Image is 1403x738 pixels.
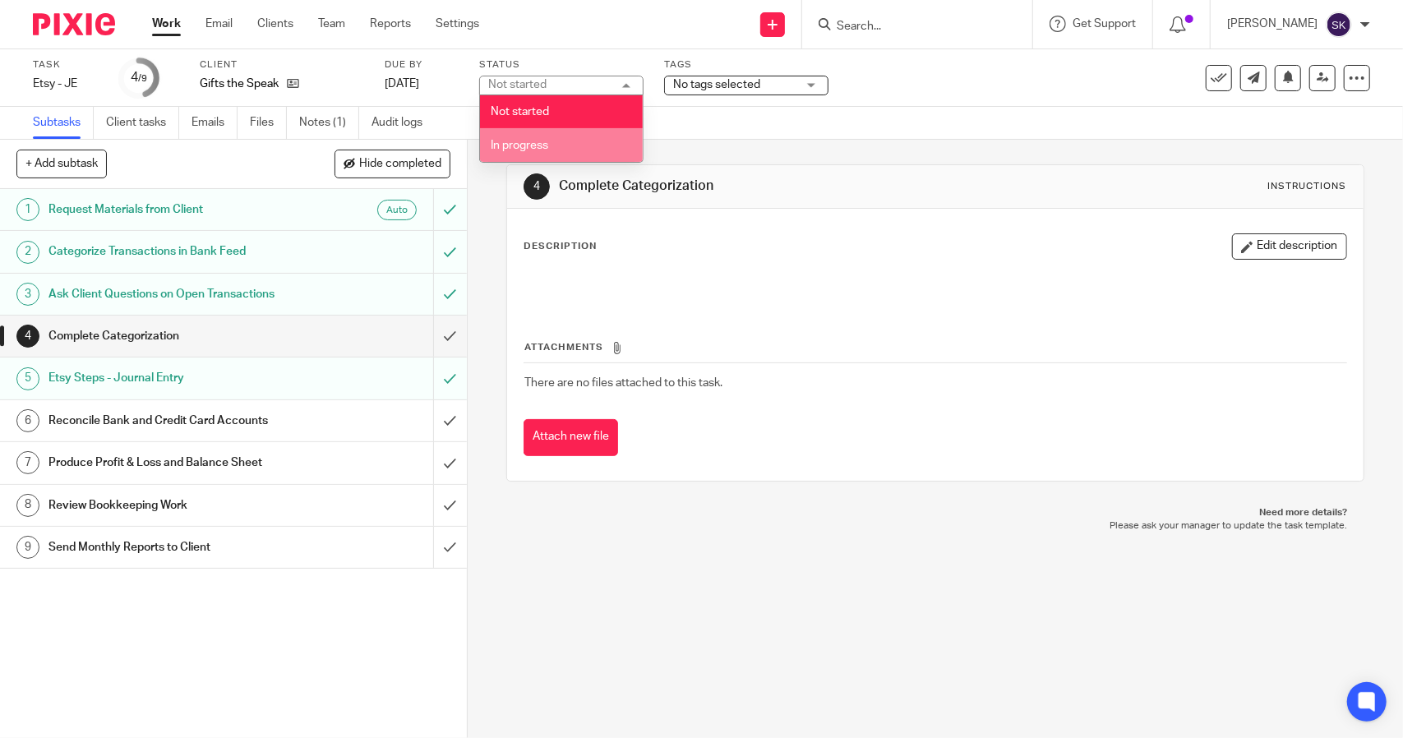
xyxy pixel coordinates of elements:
[1326,12,1352,38] img: svg%3E
[673,79,760,90] span: No tags selected
[16,451,39,474] div: 7
[33,58,99,71] label: Task
[48,535,294,560] h1: Send Monthly Reports to Client
[664,58,828,71] label: Tags
[33,107,94,139] a: Subtasks
[16,409,39,432] div: 6
[16,367,39,390] div: 5
[16,494,39,517] div: 8
[48,324,294,348] h1: Complete Categorization
[48,197,294,222] h1: Request Materials from Client
[48,493,294,518] h1: Review Bookkeeping Work
[479,58,644,71] label: Status
[299,107,359,139] a: Notes (1)
[491,140,548,151] span: In progress
[16,198,39,221] div: 1
[138,74,147,83] small: /9
[1073,18,1136,30] span: Get Support
[16,536,39,559] div: 9
[436,16,479,32] a: Settings
[524,240,597,253] p: Description
[385,58,459,71] label: Due by
[1232,233,1347,260] button: Edit description
[1268,180,1347,193] div: Instructions
[524,343,603,352] span: Attachments
[835,20,983,35] input: Search
[16,325,39,348] div: 4
[359,158,441,171] span: Hide completed
[48,366,294,390] h1: Etsy Steps - Journal Entry
[491,106,549,118] span: Not started
[523,519,1347,533] p: Please ask your manager to update the task template.
[370,16,411,32] a: Reports
[523,506,1347,519] p: Need more details?
[488,79,547,90] div: Not started
[152,16,181,32] a: Work
[377,200,417,220] div: Auto
[33,13,115,35] img: Pixie
[524,419,618,456] button: Attach new file
[335,150,450,178] button: Hide completed
[318,16,345,32] a: Team
[372,107,435,139] a: Audit logs
[524,173,550,200] div: 4
[250,107,287,139] a: Files
[200,76,279,92] p: Gifts the Speak
[16,283,39,306] div: 3
[524,377,722,389] span: There are no files attached to this task.
[200,58,364,71] label: Client
[559,178,971,195] h1: Complete Categorization
[385,78,419,90] span: [DATE]
[192,107,238,139] a: Emails
[33,76,99,92] div: Etsy - JE
[1227,16,1318,32] p: [PERSON_NAME]
[131,68,147,87] div: 4
[16,150,107,178] button: + Add subtask
[257,16,293,32] a: Clients
[48,239,294,264] h1: Categorize Transactions in Bank Feed
[48,282,294,307] h1: Ask Client Questions on Open Transactions
[205,16,233,32] a: Email
[16,241,39,264] div: 2
[48,450,294,475] h1: Produce Profit & Loss and Balance Sheet
[106,107,179,139] a: Client tasks
[48,408,294,433] h1: Reconcile Bank and Credit Card Accounts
